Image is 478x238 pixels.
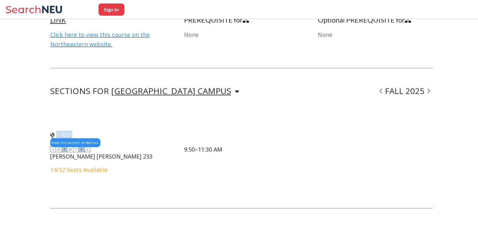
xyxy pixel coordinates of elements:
[318,31,332,38] span: None
[56,146,62,152] span: M
[99,3,124,16] button: Sign In
[184,16,299,24] h4: PREREQUISITE for
[111,87,231,94] div: [GEOGRAPHIC_DATA] CAMPUS
[377,87,433,95] div: FALL 2025
[50,31,150,48] a: Click here to view this course on the Northeastern website.
[67,146,73,152] span: W
[85,146,90,152] span: S
[50,146,56,152] span: S
[79,146,85,152] span: F
[50,166,222,173] div: 14/32 Seats Available
[50,87,239,95] div: SECTIONS FOR
[50,131,72,139] a: 17031
[50,153,153,160] div: [PERSON_NAME] [PERSON_NAME] 233
[318,16,433,24] h4: Optional PREREQUISITE for
[184,31,199,38] span: None
[73,146,79,152] span: T
[62,146,67,152] span: T
[184,146,222,153] div: 9:50–11:30 AM
[50,16,165,24] h4: LINK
